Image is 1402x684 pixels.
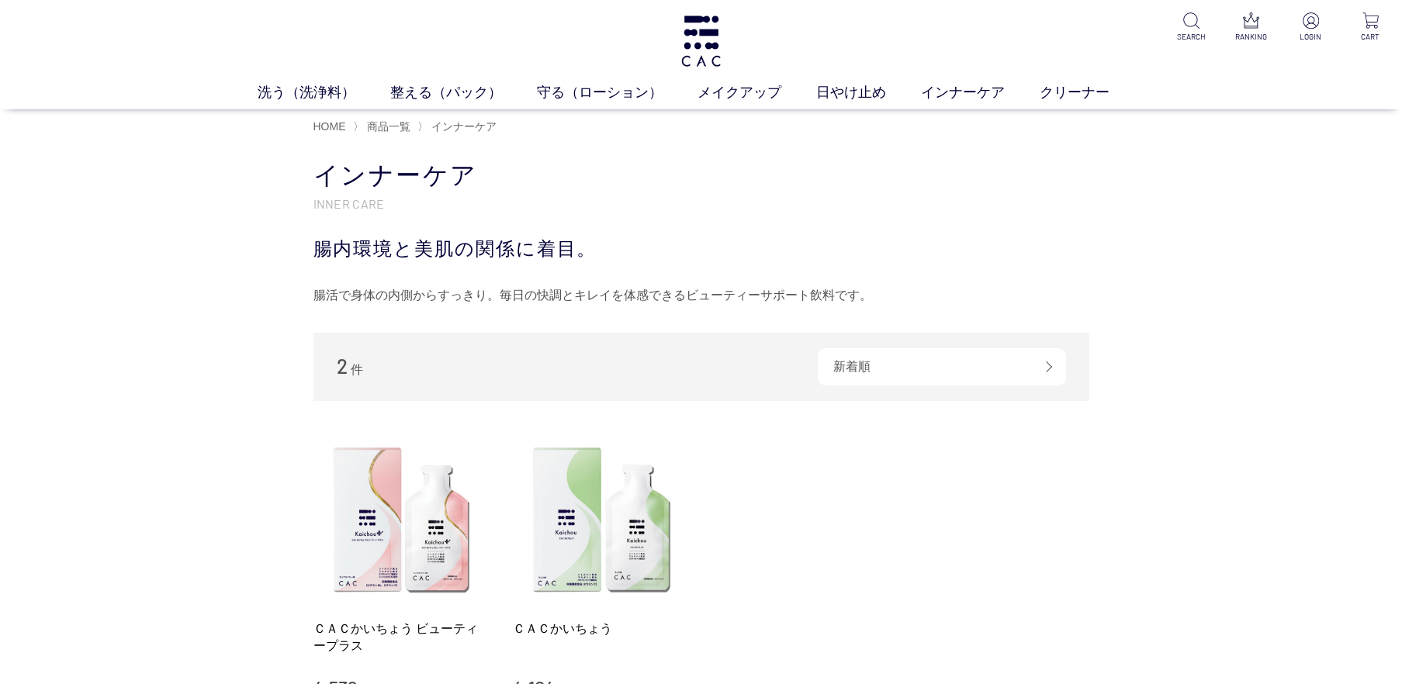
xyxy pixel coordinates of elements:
a: インナーケア [428,120,497,133]
div: 腸内環境と美肌の関係に着目。 [313,235,1089,263]
p: RANKING [1232,31,1270,43]
a: 整える（パック） [390,82,537,103]
a: RANKING [1232,12,1270,43]
a: クリーナー [1040,82,1144,103]
li: 〉 [417,119,500,134]
img: logo [679,16,724,67]
a: 商品一覧 [364,120,410,133]
span: 件 [351,363,363,376]
div: 新着順 [818,348,1066,385]
p: INNER CARE [313,195,1089,212]
a: CART [1352,12,1390,43]
p: SEARCH [1172,31,1210,43]
p: CART [1352,31,1390,43]
a: LOGIN [1292,12,1330,43]
p: LOGIN [1292,31,1330,43]
img: ＣＡＣかいちょう [513,432,690,609]
li: 〉 [353,119,414,134]
a: 守る（ローション） [537,82,698,103]
span: 2 [337,354,348,378]
a: ＣＡＣかいちょう ビューティープラス [313,620,490,654]
div: 腸活で身体の内側からすっきり。毎日の快調とキレイを体感できるビューティーサポート飲料です。 [313,283,1089,308]
a: SEARCH [1172,12,1210,43]
a: 日やけ止め [816,82,921,103]
span: インナーケア [431,120,497,133]
h1: インナーケア [313,159,1089,192]
a: メイクアップ [698,82,816,103]
a: インナーケア [921,82,1040,103]
span: 商品一覧 [367,120,410,133]
img: ＣＡＣかいちょう ビューティープラス [313,432,490,609]
a: HOME [313,120,346,133]
a: ＣＡＣかいちょう [513,620,690,637]
a: 洗う（洗浄料） [258,82,390,103]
